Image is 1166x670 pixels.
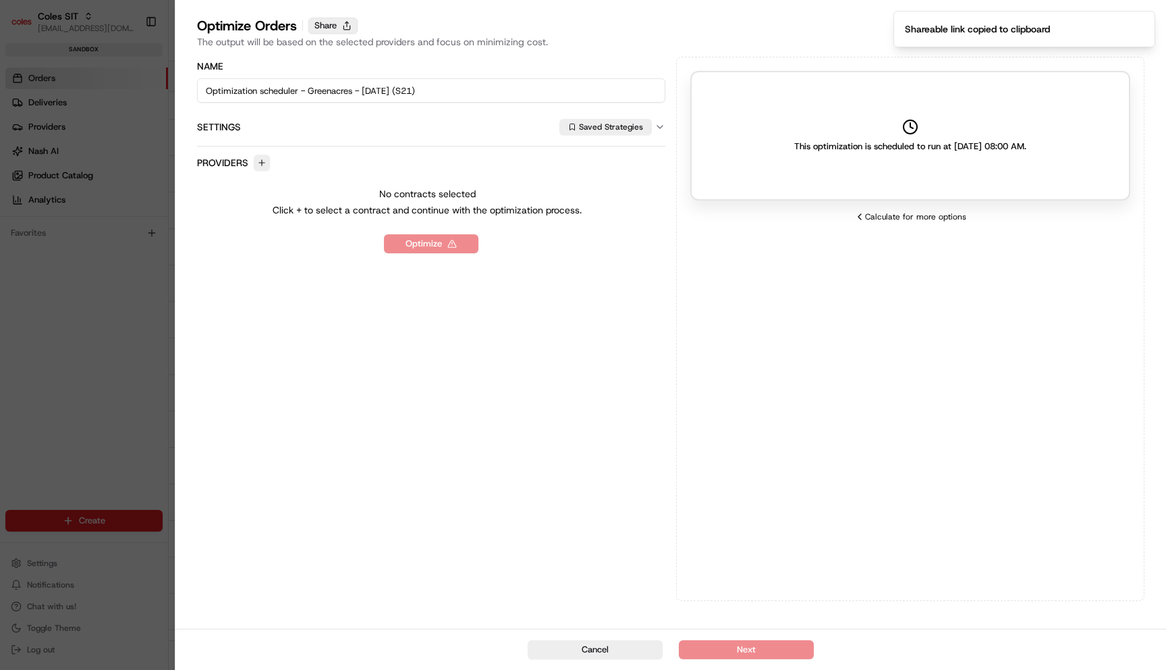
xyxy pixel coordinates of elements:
div: 💻 [114,197,125,208]
div: Shareable link copied to clipboard [905,22,1050,36]
div: 📗 [13,197,24,208]
img: Nash [13,14,40,41]
input: Label (optional) [197,78,665,103]
span: API Documentation [128,196,217,209]
p: Welcome 👋 [13,54,246,76]
div: Calculate for more options [690,211,1130,222]
span: Pylon [134,229,163,239]
a: 💻API Documentation [109,190,222,215]
p: No contracts selected [379,187,476,201]
h2: This optimization is scheduled to run at [DATE] 08:00 AM. [794,140,1026,153]
div: Start new chat [46,129,221,143]
p: Click + to select a contract and continue with the optimization process. [273,203,582,217]
button: Saved Strategies [559,119,652,135]
button: Start new chat [229,133,246,149]
label: Name [197,59,223,73]
label: Settings [197,120,557,134]
div: Optimize Orders [197,16,297,35]
div: We're available if you need us! [46,143,171,153]
button: SettingsSaved Strategies [197,108,665,146]
button: Cancel [528,640,663,659]
input: Clear [35,87,223,101]
img: 1736555255976-a54dd68f-1ca7-489b-9aae-adbdc363a1c4 [13,129,38,153]
div: The output will be based on the selected providers and focus on minimizing cost. [197,35,1144,49]
label: Providers [197,156,248,170]
span: Knowledge Base [27,196,103,209]
button: Share [308,18,358,34]
a: Powered byPylon [95,228,163,239]
a: 📗Knowledge Base [8,190,109,215]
